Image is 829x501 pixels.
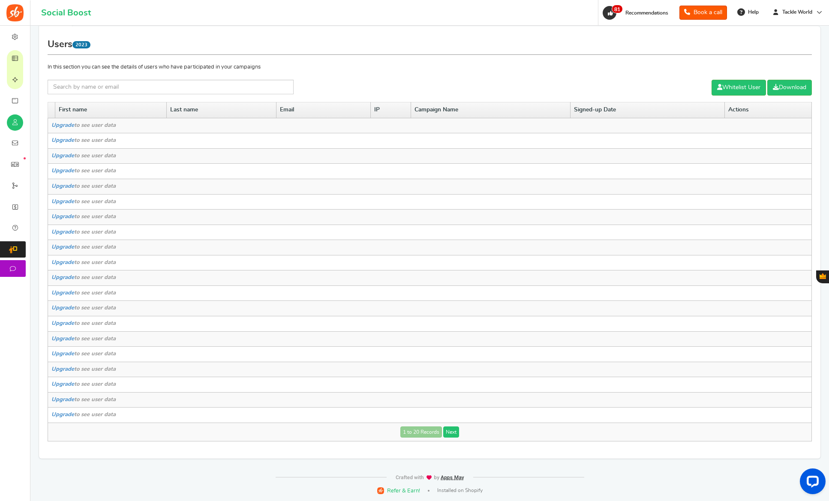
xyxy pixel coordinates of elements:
a: Upgrade [51,336,74,342]
a: Upgrade [51,397,74,402]
i: to see user data [51,336,116,342]
a: Upgrade [51,229,74,235]
th: IP [371,102,411,118]
th: Last name [166,102,276,118]
i: to see user data [51,123,116,128]
a: Upgrade [51,214,74,219]
a: Upgrade [51,153,74,159]
span: Tackle World [779,9,816,16]
em: New [24,157,26,159]
i: to see user data [51,199,116,204]
a: Upgrade [51,244,74,250]
img: Social Boost [6,4,24,21]
i: to see user data [51,229,116,235]
th: Email [276,102,371,118]
a: Upgrade [51,412,74,417]
button: Gratisfaction [816,270,829,283]
a: Upgrade [51,305,74,311]
i: to see user data [51,153,116,159]
i: to see user data [51,290,116,296]
a: Upgrade [51,275,74,280]
th: Actions [724,102,811,118]
a: Upgrade [51,351,74,357]
a: Upgrade [51,321,74,326]
th: Signed-up Date [571,102,725,118]
a: Upgrade [51,168,74,174]
input: Search by name or email [48,80,294,94]
a: Upgrade [51,138,74,143]
span: | [428,490,430,492]
a: Help [734,5,763,19]
i: to see user data [51,381,116,387]
a: 81 Recommendations [602,6,673,20]
i: to see user data [51,260,116,265]
a: Upgrade [51,123,74,128]
i: to see user data [51,168,116,174]
a: Book a call [679,6,727,20]
a: Refer & Earn! [377,486,420,495]
h1: Social Boost [41,8,91,18]
i: to see user data [51,214,116,219]
span: Help [746,9,759,16]
p: In this section you can see the details of users who have participated in your campaigns [48,63,812,71]
span: Recommendations [625,10,668,15]
i: to see user data [51,305,116,311]
th: Campaign Name [411,102,570,118]
a: Upgrade [51,290,74,296]
span: 2023 [72,41,90,48]
i: to see user data [51,412,116,417]
i: to see user data [51,275,116,280]
i: to see user data [51,397,116,402]
a: Whitelist User [712,80,766,96]
iframe: LiveChat chat widget [793,465,829,501]
i: to see user data [51,321,116,326]
i: to see user data [51,366,116,372]
a: Download [767,80,812,96]
th: First name [55,102,167,118]
a: Upgrade [51,183,74,189]
a: Upgrade [51,199,74,204]
a: Upgrade [51,381,74,387]
a: Next [443,426,459,438]
i: to see user data [51,351,116,357]
i: to see user data [51,244,116,250]
a: Upgrade [51,366,74,372]
i: to see user data [51,183,116,189]
a: Upgrade [51,260,74,265]
h1: Users [48,35,812,55]
span: Installed on Shopify [437,487,483,494]
span: Gratisfaction [820,273,826,279]
i: to see user data [51,138,116,143]
span: 81 [612,5,623,13]
img: img-footer.webp [395,475,465,480]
